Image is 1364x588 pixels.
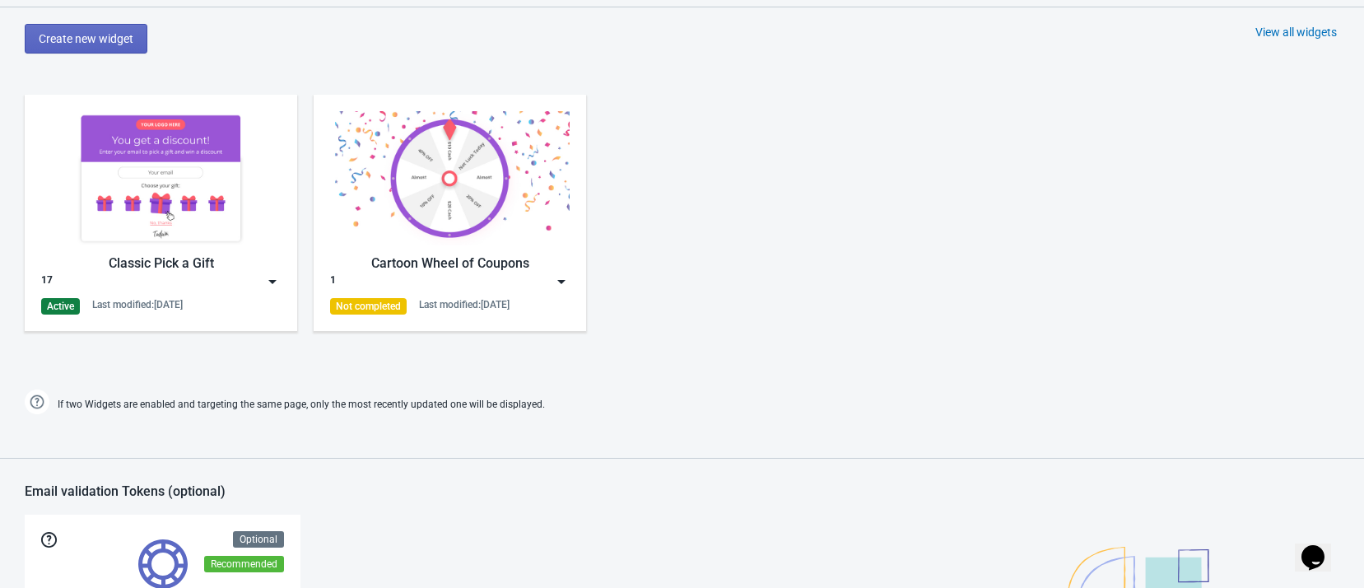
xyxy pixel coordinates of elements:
span: If two Widgets are enabled and targeting the same page, only the most recently updated one will b... [58,391,545,418]
iframe: chat widget [1295,522,1348,572]
img: cartoon_game.jpg [330,111,570,245]
img: dropdown.png [553,273,570,290]
img: dropdown.png [264,273,281,290]
div: 1 [330,273,336,290]
div: View all widgets [1255,24,1337,40]
div: Cartoon Wheel of Coupons [330,254,570,273]
div: Last modified: [DATE] [92,298,183,311]
div: Active [41,298,80,315]
img: help.png [25,390,49,414]
span: Create new widget [39,32,133,45]
div: Not completed [330,298,407,315]
img: gift_game.jpg [41,111,281,245]
button: Create new widget [25,24,147,54]
div: Classic Pick a Gift [41,254,281,273]
div: Recommended [204,556,284,572]
div: Last modified: [DATE] [419,298,510,311]
div: Optional [233,531,284,548]
div: 17 [41,273,53,290]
